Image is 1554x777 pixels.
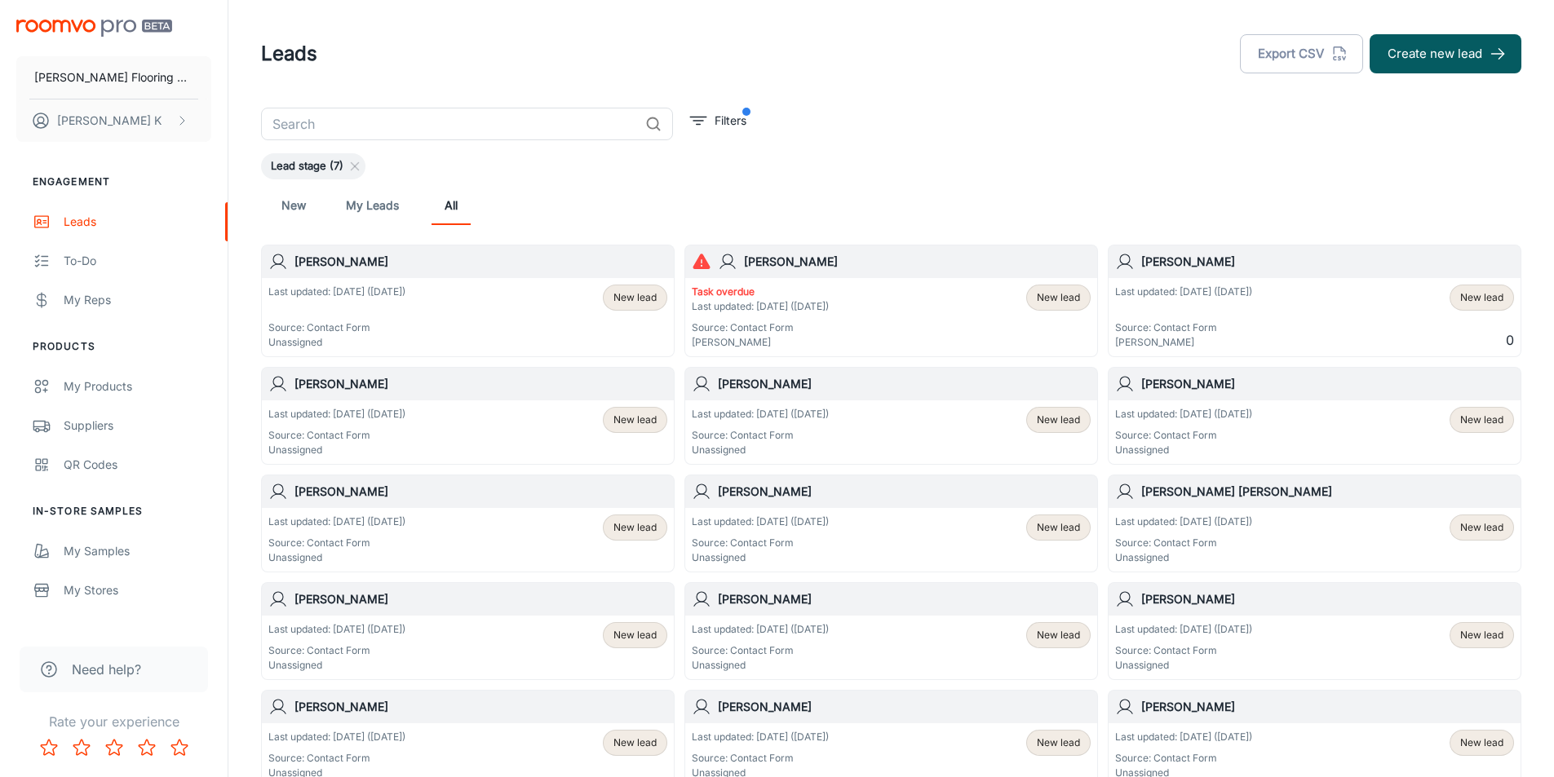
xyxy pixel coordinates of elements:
[744,253,1091,271] h6: [PERSON_NAME]
[268,622,405,637] p: Last updated: [DATE] ([DATE])
[692,658,829,673] p: Unassigned
[57,112,162,130] p: [PERSON_NAME] K
[1115,443,1252,457] p: Unassigned
[34,68,193,86] p: [PERSON_NAME] Flooring Center Inc
[715,112,746,130] p: Filters
[261,582,675,680] a: [PERSON_NAME]Last updated: [DATE] ([DATE])Source: Contact FormUnassignedNew lead
[261,153,365,179] div: Lead stage (7)
[268,730,405,744] p: Last updated: [DATE] ([DATE])
[268,751,405,766] p: Source: Contact Form
[1115,514,1252,529] p: Last updated: [DATE] ([DATE])
[1037,413,1080,427] span: New lead
[1115,751,1252,766] p: Source: Contact Form
[1115,320,1252,335] p: Source: Contact Form
[268,443,405,457] p: Unassigned
[692,514,829,529] p: Last updated: [DATE] ([DATE])
[274,186,313,225] a: New
[692,320,829,335] p: Source: Contact Form
[268,658,405,673] p: Unassigned
[16,20,172,37] img: Roomvo PRO Beta
[294,590,667,608] h6: [PERSON_NAME]
[692,622,829,637] p: Last updated: [DATE] ([DATE])
[13,712,215,731] p: Rate your experience
[16,56,211,99] button: [PERSON_NAME] Flooring Center Inc
[261,475,675,572] a: [PERSON_NAME]Last updated: [DATE] ([DATE])Source: Contact FormUnassignedNew lead
[613,735,657,750] span: New lead
[692,751,829,766] p: Source: Contact Form
[1037,628,1080,642] span: New lead
[1450,285,1514,350] div: 0
[1108,582,1521,680] a: [PERSON_NAME]Last updated: [DATE] ([DATE])Source: Contact FormUnassignedNew lead
[718,698,1091,716] h6: [PERSON_NAME]
[718,483,1091,501] h6: [PERSON_NAME]
[268,320,405,335] p: Source: Contact Form
[1370,34,1521,73] button: Create new lead
[1108,367,1521,465] a: [PERSON_NAME]Last updated: [DATE] ([DATE])Source: Contact FormUnassignedNew lead
[131,731,163,764] button: Rate 4 star
[268,335,405,350] p: Unassigned
[268,285,405,299] p: Last updated: [DATE] ([DATE])
[1115,536,1252,550] p: Source: Contact Form
[684,245,1098,357] a: [PERSON_NAME]Task overdueLast updated: [DATE] ([DATE])Source: Contact Form[PERSON_NAME]New lead
[98,731,131,764] button: Rate 3 star
[1115,550,1252,565] p: Unassigned
[1460,290,1503,305] span: New lead
[72,660,141,679] span: Need help?
[718,375,1091,393] h6: [PERSON_NAME]
[261,108,639,140] input: Search
[692,730,829,744] p: Last updated: [DATE] ([DATE])
[1115,643,1252,658] p: Source: Contact Form
[1460,413,1503,427] span: New lead
[1108,245,1521,357] a: [PERSON_NAME]Last updated: [DATE] ([DATE])Source: Contact Form[PERSON_NAME]New lead0
[1115,730,1252,744] p: Last updated: [DATE] ([DATE])
[1115,658,1252,673] p: Unassigned
[684,367,1098,465] a: [PERSON_NAME]Last updated: [DATE] ([DATE])Source: Contact FormUnassignedNew lead
[1460,628,1503,642] span: New lead
[16,99,211,142] button: [PERSON_NAME] K
[65,731,98,764] button: Rate 2 star
[268,407,405,422] p: Last updated: [DATE] ([DATE])
[718,590,1091,608] h6: [PERSON_NAME]
[613,520,657,535] span: New lead
[294,483,667,501] h6: [PERSON_NAME]
[268,550,405,565] p: Unassigned
[346,186,399,225] a: My Leads
[268,536,405,550] p: Source: Contact Form
[64,456,211,474] div: QR Codes
[686,108,750,134] button: filter
[268,514,405,529] p: Last updated: [DATE] ([DATE])
[692,643,829,658] p: Source: Contact Form
[1115,285,1252,299] p: Last updated: [DATE] ([DATE])
[64,417,211,435] div: Suppliers
[64,213,211,231] div: Leads
[64,377,211,395] div: My Products
[692,550,829,565] p: Unassigned
[692,299,829,314] p: Last updated: [DATE] ([DATE])
[261,158,353,174] span: Lead stage (7)
[261,39,317,68] h1: Leads
[261,367,675,465] a: [PERSON_NAME]Last updated: [DATE] ([DATE])Source: Contact FormUnassignedNew lead
[1141,483,1514,501] h6: [PERSON_NAME] [PERSON_NAME]
[613,290,657,305] span: New lead
[1460,520,1503,535] span: New lead
[1141,253,1514,271] h6: [PERSON_NAME]
[64,581,211,599] div: My Stores
[1141,698,1514,716] h6: [PERSON_NAME]
[64,291,211,309] div: My Reps
[1037,290,1080,305] span: New lead
[1037,520,1080,535] span: New lead
[268,428,405,443] p: Source: Contact Form
[684,475,1098,572] a: [PERSON_NAME]Last updated: [DATE] ([DATE])Source: Contact FormUnassignedNew lead
[692,428,829,443] p: Source: Contact Form
[692,407,829,422] p: Last updated: [DATE] ([DATE])
[692,285,829,299] p: Task overdue
[163,731,196,764] button: Rate 5 star
[692,536,829,550] p: Source: Contact Form
[613,413,657,427] span: New lead
[268,643,405,658] p: Source: Contact Form
[1115,335,1252,350] p: [PERSON_NAME]
[1141,375,1514,393] h6: [PERSON_NAME]
[613,628,657,642] span: New lead
[294,375,667,393] h6: [PERSON_NAME]
[432,186,471,225] a: All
